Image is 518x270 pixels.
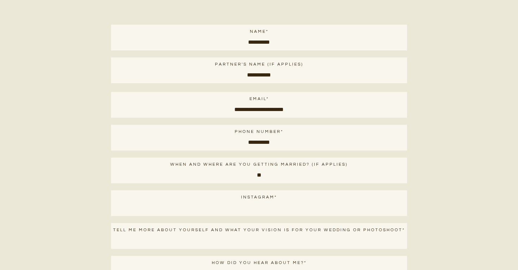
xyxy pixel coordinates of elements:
label: Phone number [111,125,407,137]
label: Instagram [111,190,407,203]
label: How Did you hear about me? [111,256,407,268]
label: Partner's Name (If applies) [111,57,407,70]
label: Tell me more about yourself and what your vision is for your wedding or photoshoot [111,223,407,235]
label: When and where are you getting married? (if applies) [111,158,407,170]
label: Name [111,25,407,37]
label: Email [111,92,407,104]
